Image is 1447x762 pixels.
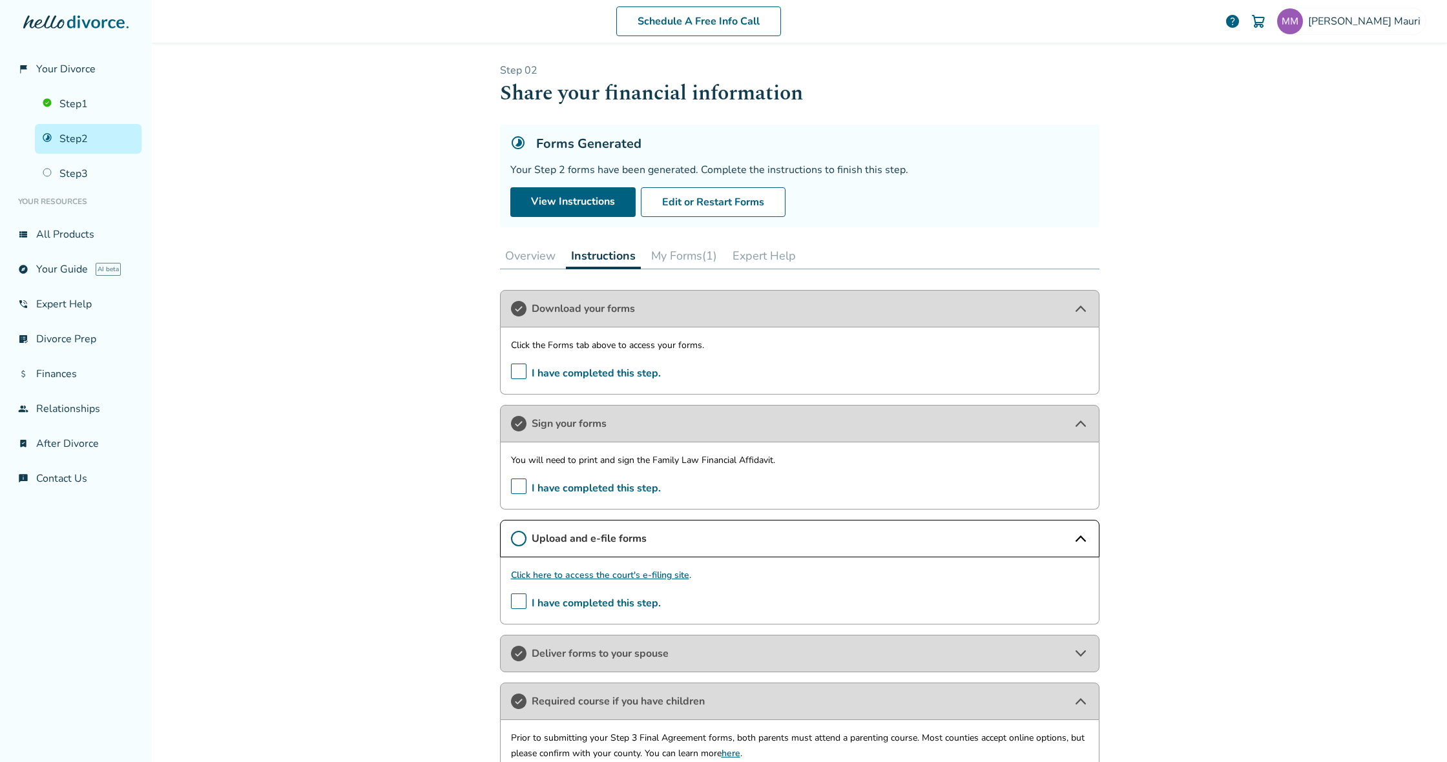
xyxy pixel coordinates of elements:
span: AI beta [96,263,121,276]
span: Download your forms [532,302,1068,316]
span: group [18,404,28,414]
span: I have completed this step. [511,593,661,613]
span: I have completed this step. [511,364,661,384]
span: [PERSON_NAME] Mauri [1308,14,1426,28]
a: exploreYour GuideAI beta [10,254,141,284]
h5: Forms Generated [536,135,641,152]
p: Prior to submitting your Step 3 Final Agreement forms, both parents must attend a parenting cours... [511,730,1088,761]
a: groupRelationships [10,394,141,424]
a: Step1 [35,89,141,119]
a: View Instructions [510,187,636,217]
span: flag_2 [18,64,28,74]
a: flag_2Your Divorce [10,54,141,84]
a: Step3 [35,159,141,189]
button: Edit or Restart Forms [641,187,786,217]
img: Cart [1251,14,1266,29]
a: Click here to access the court's e-filing site [511,569,689,581]
p: You will need to print and sign the Family Law Financial Affidavit. [511,453,1088,468]
a: attach_moneyFinances [10,359,141,389]
p: Step 0 2 [500,63,1099,77]
p: Click the Forms tab above to access your forms. [511,338,1088,353]
button: Expert Help [727,243,801,269]
a: phone_in_talkExpert Help [10,289,141,319]
span: Required course if you have children [532,694,1068,708]
button: Instructions [566,243,641,269]
div: Your Step 2 forms have been generated. Complete the instructions to finish this step. [510,163,1089,177]
span: explore [18,264,28,274]
button: My Forms(1) [646,243,722,269]
span: bookmark_check [18,438,28,449]
a: bookmark_checkAfter Divorce [10,429,141,458]
a: view_listAll Products [10,220,141,249]
p: . [511,568,1088,583]
iframe: Chat Widget [1382,700,1447,762]
button: Overview [500,243,561,269]
span: Your Divorce [36,62,96,76]
h1: Share your financial information [500,77,1099,109]
a: help [1225,14,1240,29]
span: phone_in_talk [18,299,28,309]
span: Sign your forms [532,417,1068,431]
span: I have completed this step. [511,479,661,499]
img: michelle.dowd@outlook.com [1277,8,1303,34]
a: Schedule A Free Info Call [616,6,781,36]
a: here [722,747,740,759]
span: list_alt_check [18,334,28,344]
a: chat_infoContact Us [10,464,141,493]
span: view_list [18,229,28,240]
span: Upload and e-file forms [532,531,1068,546]
span: Deliver forms to your spouse [532,646,1068,661]
span: attach_money [18,369,28,379]
li: Your Resources [10,189,141,214]
span: chat_info [18,473,28,484]
a: Step2 [35,124,141,154]
a: list_alt_checkDivorce Prep [10,324,141,354]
